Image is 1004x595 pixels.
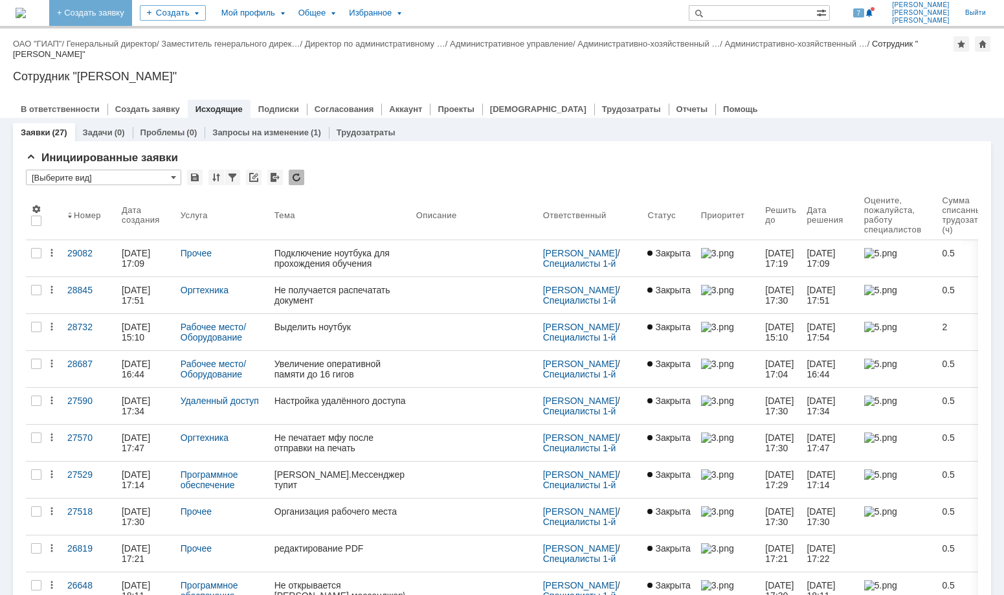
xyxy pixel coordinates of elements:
[13,70,991,83] div: Сотрудник "[PERSON_NAME]"
[543,359,638,379] div: /
[647,210,675,220] div: Статус
[181,210,208,220] div: Услуга
[696,240,761,276] a: 3.png
[647,580,690,590] span: Закрыта
[765,248,796,269] span: [DATE] 17:19
[47,285,57,295] div: Действия
[801,351,858,387] a: [DATE] 16:44
[269,388,411,424] a: Настройка удалённого доступа
[117,190,175,240] th: Дата создания
[942,359,1002,369] div: 0.5
[122,469,153,490] div: [DATE] 17:14
[760,351,801,387] a: [DATE] 17:04
[67,469,111,480] div: 27529
[859,499,937,535] a: 5.png
[647,285,690,295] span: Закрыта
[543,506,618,517] a: [PERSON_NAME]
[543,432,618,443] a: [PERSON_NAME]
[723,104,757,114] a: Помощь
[62,462,117,498] a: 27529
[864,285,897,295] img: 5.png
[701,322,733,332] img: 3.png
[642,190,695,240] th: Статус
[117,462,175,498] a: [DATE] 17:14
[543,295,638,326] a: Специалисты 1-й линии [GEOGRAPHIC_DATA]
[543,469,638,490] div: /
[16,8,26,18] img: logo
[942,506,1002,517] div: 0.5
[187,170,203,185] div: Сохранить вид
[274,543,406,554] div: редактирование PDF
[122,359,153,379] div: [DATE] 16:44
[195,104,243,114] a: Исходящие
[647,432,690,443] span: Закрыта
[942,580,1002,590] div: 0.5
[140,128,185,137] a: Проблемы
[807,396,838,416] div: [DATE] 17:34
[274,322,406,332] div: Выделить ноутбук
[543,406,638,437] a: Специалисты 1-й линии [GEOGRAPHIC_DATA]
[859,351,937,387] a: 5.png
[47,506,57,517] div: Действия
[642,388,695,424] a: Закрыта
[701,210,745,220] div: Приоритет
[274,396,406,406] div: Настройка удалённого доступа
[807,359,838,379] div: [DATE] 16:44
[701,469,733,480] img: 3.png
[801,462,858,498] a: [DATE] 17:14
[942,432,1002,443] div: 0.5
[765,205,796,225] div: Решить до
[47,359,57,369] div: Действия
[305,39,445,49] a: Директор по административному …
[765,543,796,564] span: [DATE] 17:21
[701,432,733,443] img: 3.png
[62,190,117,240] th: Номер
[696,388,761,424] a: 3.png
[543,554,638,585] a: Специалисты 1-й линии [GEOGRAPHIC_DATA]
[760,240,801,276] a: [DATE] 17:19
[760,499,801,535] a: [DATE] 17:30
[269,277,411,313] a: Не получается распечатать документ
[942,322,1002,332] div: 2
[181,396,259,406] a: Удаленный доступ
[696,351,761,387] a: 3.png
[765,396,796,416] span: [DATE] 17:30
[67,396,111,406] div: 27590
[67,248,111,258] div: 29082
[83,128,113,137] a: Задачи
[122,205,160,225] div: Дата создания
[942,543,1002,554] div: 0.5
[289,170,304,185] div: Обновлять список
[696,535,761,572] a: 3.png
[269,535,411,572] a: редактирование PDF
[807,322,838,342] div: [DATE] 17:54
[269,425,411,461] a: Не печатает мфу после отправки на печать
[760,462,801,498] a: [DATE] 17:29
[696,462,761,498] a: 3.png
[31,204,41,214] span: Настройки
[490,104,586,114] a: [DEMOGRAPHIC_DATA]
[647,469,690,480] span: Закрыта
[67,285,111,295] div: 28845
[67,39,162,49] div: /
[13,39,61,49] a: ОАО "ГИАП"
[864,432,897,443] img: 5.png
[859,190,937,240] th: Oцените, пожалуйста, работу специалистов
[864,580,897,590] img: 5.png
[47,543,57,554] div: Действия
[760,425,801,461] a: [DATE] 17:30
[892,17,950,25] span: [PERSON_NAME]
[543,359,618,369] a: [PERSON_NAME]
[62,535,117,572] a: 26819
[701,248,733,258] img: 3.png
[864,322,897,332] img: 5.png
[696,499,761,535] a: 3.png
[543,480,638,511] a: Специалисты 1-й линии [GEOGRAPHIC_DATA]
[122,506,153,527] div: [DATE] 17:30
[450,39,573,49] a: Административное управление
[807,506,838,527] div: [DATE] 17:30
[543,396,638,416] div: /
[807,248,838,269] div: [DATE] 17:09
[642,351,695,387] a: Закрыта
[859,388,937,424] a: 5.png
